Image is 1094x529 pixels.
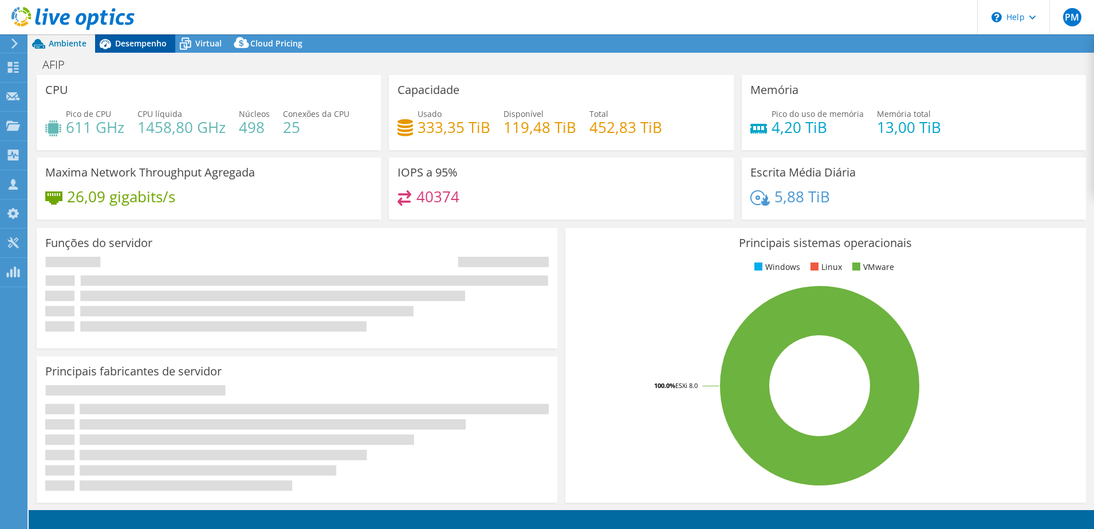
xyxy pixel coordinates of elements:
h3: CPU [45,84,68,96]
span: Ambiente [49,38,86,49]
h4: 119,48 TiB [503,121,576,134]
span: CPU líquida [137,108,182,119]
span: Pico do uso de memória [772,108,864,119]
tspan: ESXi 8.0 [675,381,698,390]
h3: Escrita Média Diária [750,166,856,179]
span: Pico de CPU [66,108,111,119]
h4: 1458,80 GHz [137,121,226,134]
h4: 498 [239,121,270,134]
span: Núcleos [239,108,270,119]
li: Linux [808,261,842,273]
li: VMware [849,261,894,273]
h3: Maxima Network Throughput Agregada [45,166,255,179]
h4: 40374 [416,190,459,203]
h4: 5,88 TiB [774,190,830,203]
h3: Funções do servidor [45,237,152,249]
span: Desempenho [115,38,167,49]
h4: 452,83 TiB [589,121,662,134]
span: Memória total [877,108,931,119]
span: Usado [418,108,442,119]
h4: 611 GHz [66,121,124,134]
h3: IOPS a 95% [398,166,458,179]
h3: Memória [750,84,798,96]
h4: 4,20 TiB [772,121,864,134]
span: Conexões da CPU [283,108,349,119]
svg: \n [991,12,1002,22]
span: Total [589,108,608,119]
h4: 333,35 TiB [418,121,490,134]
h3: Principais fabricantes de servidor [45,365,222,378]
h4: 13,00 TiB [877,121,941,134]
span: Disponível [503,108,544,119]
span: Cloud Pricing [250,38,302,49]
span: Virtual [195,38,222,49]
h3: Principais sistemas operacionais [574,237,1077,249]
tspan: 100.0% [654,381,675,390]
h3: Capacidade [398,84,459,96]
li: Windows [751,261,800,273]
h4: 25 [283,121,349,134]
h1: AFIP [37,58,82,71]
h4: 26,09 gigabits/s [67,190,175,203]
span: PM [1063,8,1081,26]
